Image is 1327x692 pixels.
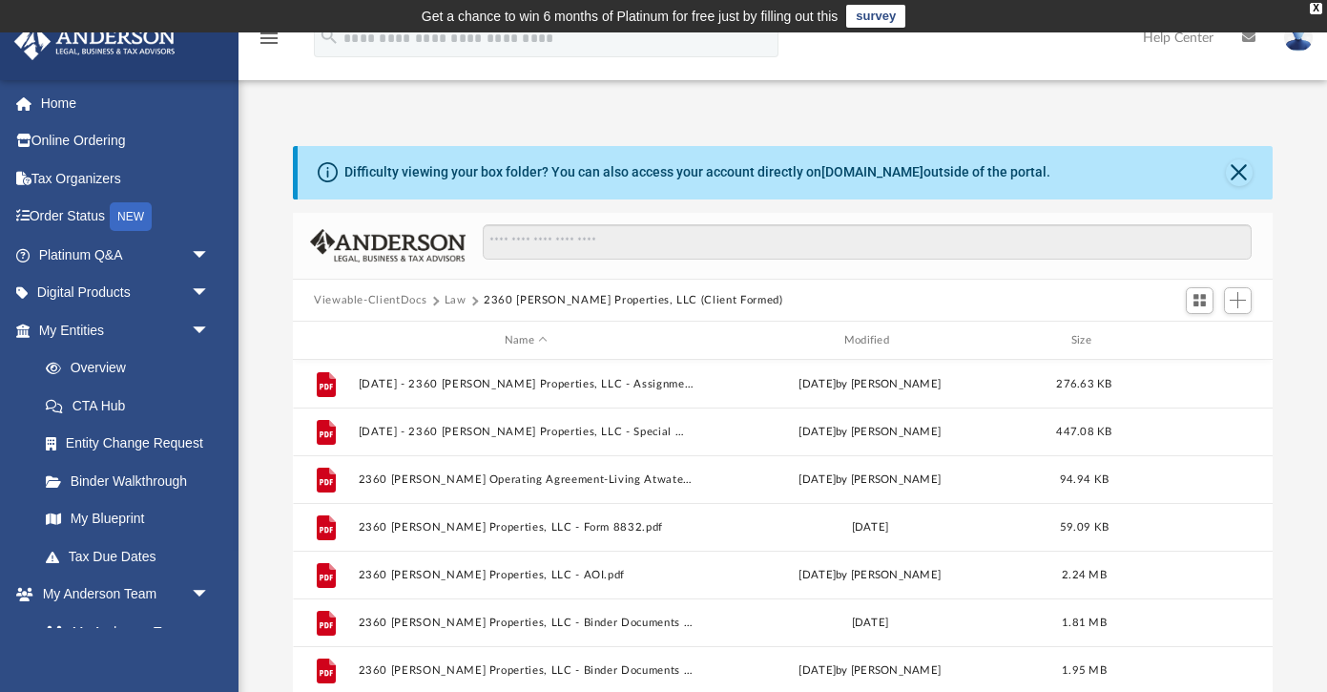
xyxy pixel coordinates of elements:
a: My Blueprint [27,500,229,538]
img: Anderson Advisors Platinum Portal [9,23,181,60]
a: My Anderson Team [27,613,219,651]
button: 2360 [PERSON_NAME] Properties, LLC - Binder Documents - DocuSigned.pdf [359,617,695,629]
a: Binder Walkthrough [27,462,238,500]
button: [DATE] - 2360 [PERSON_NAME] Properties, LLC - Special Members Meeting.pdf [359,426,695,438]
div: Modified [702,332,1038,349]
button: 2360 [PERSON_NAME] Properties, LLC - AOI.pdf [359,569,695,581]
a: [DOMAIN_NAME] [821,164,923,179]
span: 1.95 MB [1062,665,1107,676]
button: Law [445,292,467,309]
div: close [1310,3,1322,14]
span: 276.63 KB [1056,379,1111,389]
span: 447.08 KB [1056,427,1111,437]
i: menu [258,27,280,50]
a: Overview [27,349,238,388]
a: Entity Change Request [27,425,238,463]
a: survey [846,5,905,28]
div: [DATE] by [PERSON_NAME] [702,424,1038,441]
div: Get a chance to win 6 months of Platinum for free just by filling out this [422,5,839,28]
a: menu [258,36,280,50]
div: Difficulty viewing your box folder? You can also access your account directly on outside of the p... [344,162,1050,182]
span: 94.94 KB [1060,474,1109,485]
button: 2360 [PERSON_NAME] Properties, LLC - Binder Documents [version 2] - DocuSigned.pdf [359,664,695,677]
a: Digital Productsarrow_drop_down [13,274,238,312]
div: NEW [110,202,152,231]
a: Tax Due Dates [27,537,238,576]
span: 1.81 MB [1062,618,1107,628]
span: arrow_drop_down [191,576,229,615]
div: [DATE] by [PERSON_NAME] [702,376,1038,393]
button: [DATE] - 2360 [PERSON_NAME] Properties, LLC - Assignment of Interest.pdf [359,378,695,390]
button: 2360 [PERSON_NAME] Properties, LLC - Form 8832.pdf [359,521,695,534]
div: [DATE] by [PERSON_NAME] [702,472,1038,489]
button: Close [1226,159,1253,186]
a: CTA Hub [27,387,238,425]
div: [DATE] [702,615,1038,632]
button: Switch to Grid View [1186,287,1214,314]
button: 2360 [PERSON_NAME] Operating Agreement-Living Atwater.pdf [359,473,695,486]
button: Add [1224,287,1253,314]
div: id [1130,332,1264,349]
div: [DATE] by [PERSON_NAME] [702,567,1038,584]
span: 2.24 MB [1062,570,1107,580]
a: My Anderson Teamarrow_drop_down [13,576,229,614]
div: id [301,332,349,349]
a: Platinum Q&Aarrow_drop_down [13,236,238,274]
div: [DATE] by [PERSON_NAME] [702,662,1038,680]
img: User Pic [1284,24,1313,52]
div: Name [358,332,694,349]
i: search [319,26,340,47]
a: Online Ordering [13,122,238,160]
input: Search files and folders [483,224,1252,261]
span: arrow_drop_down [191,311,229,350]
span: arrow_drop_down [191,236,229,275]
button: 2360 [PERSON_NAME] Properties, LLC (Client Formed) [484,292,783,309]
a: Tax Organizers [13,159,238,198]
span: 59.09 KB [1060,522,1109,533]
a: Home [13,84,238,122]
a: Order StatusNEW [13,198,238,237]
div: [DATE] [702,519,1038,536]
a: My Entitiesarrow_drop_down [13,311,238,349]
button: Viewable-ClientDocs [314,292,426,309]
span: arrow_drop_down [191,274,229,313]
div: Size [1047,332,1123,349]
